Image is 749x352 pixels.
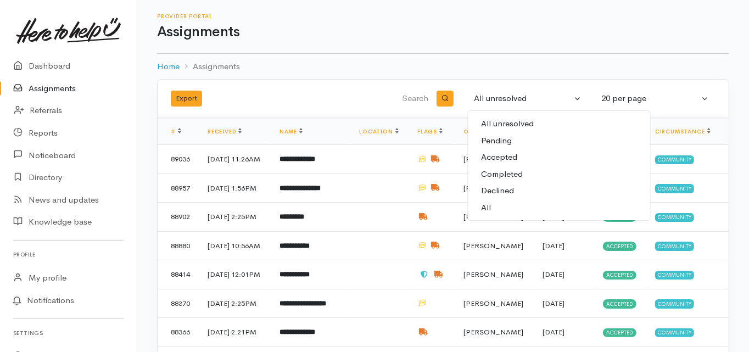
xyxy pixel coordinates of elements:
small: Pending, in progress or on hold [534,119,637,128]
span: [PERSON_NAME] [463,154,523,164]
span: Community [655,155,694,164]
span: Community [655,213,694,222]
td: [DATE] 11:26AM [199,145,271,174]
span: [PERSON_NAME] [463,327,523,337]
a: Location [359,128,398,135]
span: Pending [481,135,512,147]
span: Accepted [481,151,517,164]
div: 20 per page [601,92,699,105]
a: # [171,128,181,135]
div: All unresolved [474,92,572,105]
time: [DATE] [543,299,564,308]
span: [PERSON_NAME] [463,270,523,279]
span: All unresolved [481,118,637,130]
span: All [481,202,491,214]
td: 88366 [158,318,199,347]
a: Owner [463,128,492,135]
span: Completed [481,168,523,181]
button: 20 per page [595,88,716,109]
td: 89036 [158,145,199,174]
h1: Assignments [157,24,729,40]
span: Community [655,184,694,193]
time: [DATE] [543,241,564,250]
td: 88370 [158,289,199,318]
td: [DATE] 2:25PM [199,289,271,318]
nav: breadcrumb [157,54,729,80]
td: 88902 [158,203,199,232]
td: [DATE] 10:56AM [199,231,271,260]
span: Community [655,242,694,250]
h6: Settings [13,326,124,340]
a: Name [280,128,303,135]
h6: Provider Portal [157,13,729,19]
button: Export [171,91,202,107]
span: [PERSON_NAME] [463,299,523,308]
span: [PERSON_NAME] [463,212,523,221]
span: Community [655,271,694,280]
td: [DATE] 2:21PM [199,318,271,347]
li: Assignments [180,60,240,73]
time: [DATE] [543,327,564,337]
td: [DATE] 1:56PM [199,174,271,203]
h6: Profile [13,247,124,262]
td: [DATE] 2:25PM [199,203,271,232]
span: Community [655,328,694,337]
span: Accepted [603,328,636,337]
span: [PERSON_NAME] [463,241,523,250]
span: Accepted [603,242,636,250]
a: Home [157,60,180,73]
td: 88880 [158,231,199,260]
time: [DATE] [543,270,564,279]
span: [PERSON_NAME] [463,183,523,193]
span: Accepted [603,271,636,280]
a: Flags [417,128,443,135]
span: Accepted [603,299,636,308]
td: [DATE] 12:01PM [199,260,271,289]
input: Search [319,86,431,112]
span: Declined [481,185,514,197]
a: Received [208,128,242,135]
a: Circumstance [655,128,711,135]
td: 88957 [158,174,199,203]
td: 88414 [158,260,199,289]
span: Community [655,299,694,308]
button: All unresolved [467,88,588,109]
